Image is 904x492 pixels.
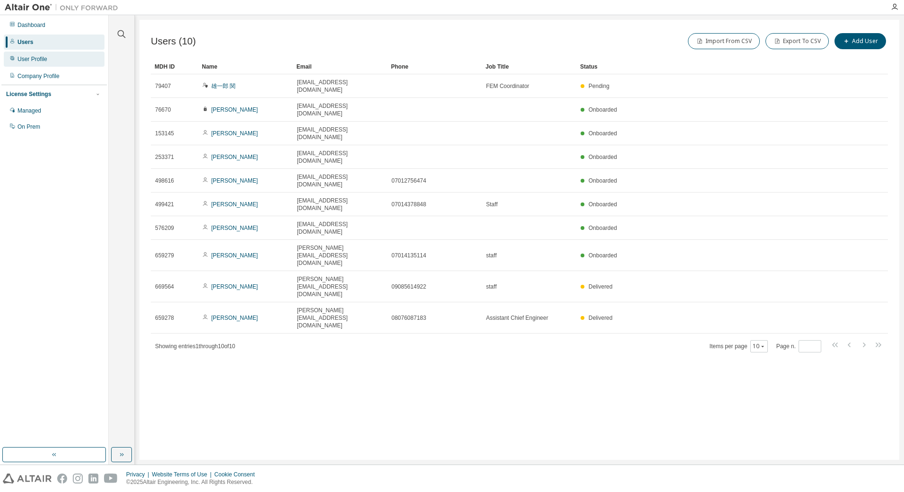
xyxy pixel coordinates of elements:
[589,201,617,208] span: Onboarded
[589,283,613,290] span: Delivered
[297,275,383,298] span: [PERSON_NAME][EMAIL_ADDRESS][DOMAIN_NAME]
[753,343,765,350] button: 10
[486,283,496,290] span: staff
[211,177,258,184] a: [PERSON_NAME]
[589,83,609,89] span: Pending
[211,130,258,137] a: [PERSON_NAME]
[155,343,235,350] span: Showing entries 1 through 10 of 10
[17,107,41,114] div: Managed
[155,252,174,259] span: 659279
[589,252,617,259] span: Onboarded
[765,33,829,49] button: Export To CSV
[6,90,51,98] div: License Settings
[391,201,426,208] span: 07014378848
[391,59,478,74] div: Phone
[73,474,83,483] img: instagram.svg
[211,315,258,321] a: [PERSON_NAME]
[486,82,529,90] span: FEM Coordinator
[88,474,98,483] img: linkedin.svg
[126,471,152,478] div: Privacy
[776,340,821,352] span: Page n.
[297,79,383,94] span: [EMAIL_ADDRESS][DOMAIN_NAME]
[155,283,174,290] span: 669564
[589,106,617,113] span: Onboarded
[710,340,768,352] span: Items per page
[296,59,383,74] div: Email
[211,283,258,290] a: [PERSON_NAME]
[152,471,214,478] div: Website Terms of Use
[155,59,194,74] div: MDH ID
[17,38,33,46] div: Users
[486,314,548,322] span: Assistant Chief Engineer
[155,314,174,322] span: 659278
[155,224,174,232] span: 576209
[155,130,174,137] span: 153145
[391,177,426,184] span: 07012756474
[17,123,40,131] div: On Prem
[202,59,289,74] div: Name
[580,59,839,74] div: Status
[297,307,383,329] span: [PERSON_NAME][EMAIL_ADDRESS][DOMAIN_NAME]
[211,106,258,113] a: [PERSON_NAME]
[126,478,261,486] p: © 2025 Altair Engineering, Inc. All Rights Reserved.
[155,153,174,161] span: 253371
[211,154,258,160] a: [PERSON_NAME]
[589,177,617,184] span: Onboarded
[589,225,617,231] span: Onboarded
[211,201,258,208] a: [PERSON_NAME]
[155,82,171,90] span: 79407
[589,315,613,321] span: Delivered
[155,177,174,184] span: 498616
[391,283,426,290] span: 09085614922
[391,314,426,322] span: 08076087183
[391,252,426,259] span: 07014135114
[834,33,886,49] button: Add User
[297,102,383,117] span: [EMAIL_ADDRESS][DOMAIN_NAME]
[3,474,52,483] img: altair_logo.svg
[155,106,171,114] span: 76670
[297,197,383,212] span: [EMAIL_ADDRESS][DOMAIN_NAME]
[151,36,196,47] span: Users (10)
[486,59,573,74] div: Job Title
[297,149,383,165] span: [EMAIL_ADDRESS][DOMAIN_NAME]
[297,244,383,267] span: [PERSON_NAME][EMAIL_ADDRESS][DOMAIN_NAME]
[214,471,260,478] div: Cookie Consent
[57,474,67,483] img: facebook.svg
[297,126,383,141] span: [EMAIL_ADDRESS][DOMAIN_NAME]
[17,72,60,80] div: Company Profile
[297,173,383,188] span: [EMAIL_ADDRESS][DOMAIN_NAME]
[589,130,617,137] span: Onboarded
[17,55,47,63] div: User Profile
[17,21,45,29] div: Dashboard
[211,225,258,231] a: [PERSON_NAME]
[211,83,235,89] a: 雄一郎 関
[5,3,123,12] img: Altair One
[104,474,118,483] img: youtube.svg
[486,252,496,259] span: staff
[486,201,497,208] span: Staff
[688,33,760,49] button: Import From CSV
[211,252,258,259] a: [PERSON_NAME]
[297,220,383,236] span: [EMAIL_ADDRESS][DOMAIN_NAME]
[589,154,617,160] span: Onboarded
[155,201,174,208] span: 499421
